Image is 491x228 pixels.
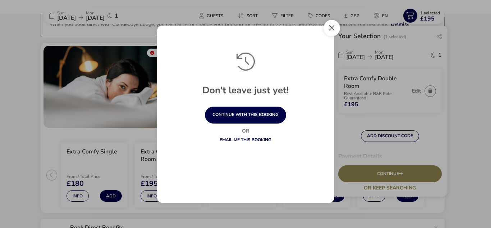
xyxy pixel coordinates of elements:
[205,107,286,124] button: continue with this booking
[220,137,271,143] a: Email me this booking
[157,26,334,203] div: exitPrevention
[188,127,303,135] p: Or
[323,20,340,36] button: Close
[168,86,324,107] h1: Don't leave just yet!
